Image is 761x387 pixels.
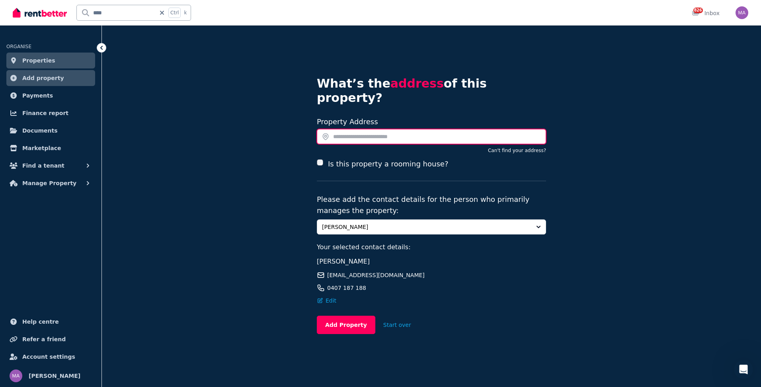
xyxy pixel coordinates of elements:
[22,91,53,100] span: Payments
[26,27,476,34] span: Hey there 👋 Welcome to RentBetter! On RentBetter, taking control and managing your property is ea...
[58,123,80,132] div: • [DATE]
[6,53,95,68] a: Properties
[22,73,64,83] span: Add property
[64,268,95,274] span: Messages
[8,182,18,191] img: Jeremy avatar
[26,175,476,181] span: Hey there 👋 Welcome to RentBetter! On RentBetter, taking control and managing your property is ea...
[15,34,24,44] img: Jodie avatar
[22,334,66,344] span: Refer a friend
[26,182,57,191] div: RentBetter
[317,258,370,265] span: [PERSON_NAME]
[12,57,21,67] img: Rochelle avatar
[6,105,95,121] a: Finance report
[328,158,448,170] label: Is this property a rooming house?
[317,297,336,305] button: Edit
[126,268,139,274] span: Help
[15,152,24,162] img: Jodie avatar
[58,64,80,73] div: • [DATE]
[28,86,93,93] span: Rate your conversation
[6,70,95,86] a: Add property
[375,316,419,334] button: Start over
[22,178,76,188] span: Manage Property
[37,224,123,240] button: Send us a message
[6,158,95,174] button: Find a tenant
[488,147,546,154] button: Can't find your address?
[26,241,57,250] div: RentBetter
[26,234,476,240] span: Hey there 👋 Welcome to RentBetter! On RentBetter, taking control and managing your property is ea...
[12,28,21,37] img: Rochelle avatar
[8,211,18,221] img: Jeremy avatar
[12,116,21,126] img: Rochelle avatar
[22,108,68,118] span: Finance report
[692,9,720,17] div: Inbox
[10,369,22,382] img: Marc Angelone
[8,152,18,162] img: Jeremy avatar
[327,271,425,279] span: [EMAIL_ADDRESS][DOMAIN_NAME]
[22,143,61,153] span: Marketplace
[26,116,476,122] span: Hey there 👋 Welcome to RentBetter! On RentBetter, taking control and managing your property is ea...
[13,7,67,19] img: RentBetter
[6,175,95,191] button: Manage Property
[58,35,81,43] div: • 8h ago
[12,175,21,185] img: Rochelle avatar
[168,8,181,18] span: Ctrl
[327,284,366,292] span: 0407 187 188
[317,219,546,235] button: [PERSON_NAME]
[15,182,24,191] img: Jodie avatar
[59,3,102,17] h1: Messages
[26,57,476,63] span: Hey there 👋 Welcome to RentBetter! On RentBetter, taking control and managing your property is ea...
[736,6,748,19] img: Marc Angelone
[9,86,25,102] img: Profile image for The RentBetter Team
[12,234,21,244] img: Rochelle avatar
[317,76,546,105] h4: What’s the of this property?
[26,204,476,211] span: Hey there 👋 Welcome to RentBetter! On RentBetter, taking control and managing your property is ea...
[6,44,31,49] span: ORGANISE
[317,242,546,252] p: Your selected contact details:
[317,117,378,126] label: Property Address
[8,64,18,73] img: Jeremy avatar
[22,161,64,170] span: Find a tenant
[29,371,80,381] span: [PERSON_NAME]
[106,248,159,280] button: Help
[58,212,80,220] div: • [DATE]
[322,223,530,231] span: [PERSON_NAME]
[390,76,444,90] span: address
[26,64,57,73] div: RentBetter
[6,123,95,139] a: Documents
[89,94,111,102] div: • [DATE]
[15,240,24,250] img: Jodie avatar
[317,316,375,334] button: Add Property
[15,64,24,73] img: Jodie avatar
[6,331,95,347] a: Refer a friend
[58,153,80,161] div: • [DATE]
[26,145,476,152] span: Hey there 👋 Welcome to RentBetter! On RentBetter, taking control and managing your property is ea...
[12,146,21,155] img: Rochelle avatar
[15,123,24,132] img: Jodie avatar
[22,56,55,65] span: Properties
[26,35,57,43] div: RentBetter
[22,352,75,362] span: Account settings
[184,10,187,16] span: k
[8,240,18,250] img: Jeremy avatar
[8,34,18,44] img: Jeremy avatar
[734,360,753,379] iframe: Intercom live chat
[28,94,87,102] div: The RentBetter Team
[53,248,106,280] button: Messages
[58,182,80,191] div: • [DATE]
[18,268,35,274] span: Home
[6,140,95,156] a: Marketplace
[6,314,95,330] a: Help centre
[26,123,57,132] div: RentBetter
[22,317,59,326] span: Help centre
[317,194,546,216] p: Please add the contact details for the person who primarily manages the property:
[22,126,58,135] span: Documents
[26,212,57,220] div: RentBetter
[6,349,95,365] a: Account settings
[26,153,57,161] div: RentBetter
[326,297,336,305] span: Edit
[693,8,703,13] span: 826
[8,123,18,132] img: Jeremy avatar
[12,205,21,214] img: Rochelle avatar
[6,88,95,104] a: Payments
[15,211,24,221] img: Jodie avatar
